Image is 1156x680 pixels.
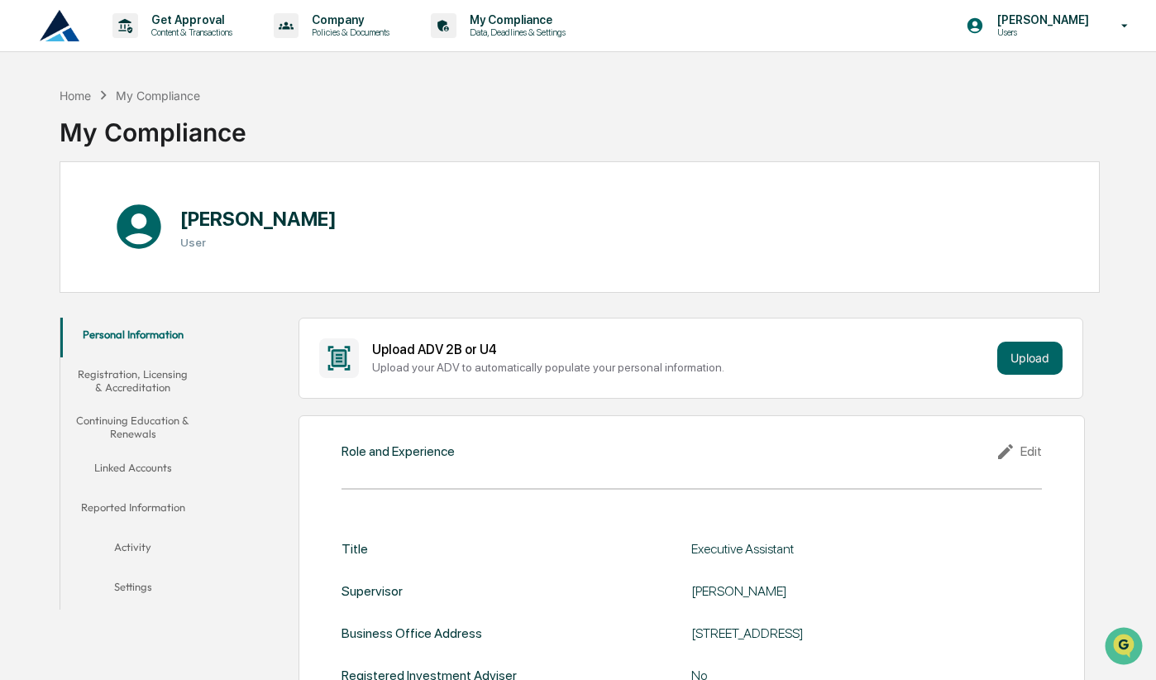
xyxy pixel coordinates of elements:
[456,13,574,26] p: My Compliance
[342,541,368,557] div: Title
[691,625,1041,641] div: [STREET_ADDRESS]
[113,202,212,232] a: 🗄️Attestations
[342,625,482,641] div: Business Office Address
[43,75,273,93] input: Clear
[996,442,1042,462] div: Edit
[281,132,301,151] button: Start new chat
[997,342,1063,375] button: Upload
[984,13,1097,26] p: [PERSON_NAME]
[299,13,398,26] p: Company
[17,242,30,255] div: 🔎
[984,26,1097,38] p: Users
[56,127,271,143] div: Start new chat
[138,13,241,26] p: Get Approval
[456,26,574,38] p: Data, Deadlines & Settings
[60,451,205,491] button: Linked Accounts
[17,127,46,156] img: 1746055101610-c473b297-6a78-478c-a979-82029cc54cd1
[17,35,301,61] p: How can we help?
[691,541,1041,557] div: Executive Assistant
[691,583,1041,599] div: [PERSON_NAME]
[116,89,200,103] div: My Compliance
[136,208,205,225] span: Attestations
[10,233,111,263] a: 🔎Data Lookup
[138,26,241,38] p: Content & Transactions
[1103,625,1148,670] iframe: Open customer support
[40,10,79,41] img: logo
[60,357,205,405] button: Registration, Licensing & Accreditation
[60,318,205,357] button: Personal Information
[60,530,205,570] button: Activity
[60,570,205,610] button: Settings
[56,143,209,156] div: We're available if you need us!
[33,208,107,225] span: Preclearance
[342,443,455,459] div: Role and Experience
[60,89,91,103] div: Home
[180,207,337,231] h1: [PERSON_NAME]
[17,210,30,223] div: 🖐️
[372,361,991,374] div: Upload your ADV to automatically populate your personal information.
[180,236,337,249] h3: User
[60,104,246,147] div: My Compliance
[10,202,113,232] a: 🖐️Preclearance
[117,280,200,293] a: Powered byPylon
[342,583,403,599] div: Supervisor
[165,280,200,293] span: Pylon
[60,318,205,610] div: secondary tabs example
[372,342,991,357] div: Upload ADV 2B or U4
[60,491,205,530] button: Reported Information
[33,240,104,256] span: Data Lookup
[120,210,133,223] div: 🗄️
[60,404,205,451] button: Continuing Education & Renewals
[299,26,398,38] p: Policies & Documents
